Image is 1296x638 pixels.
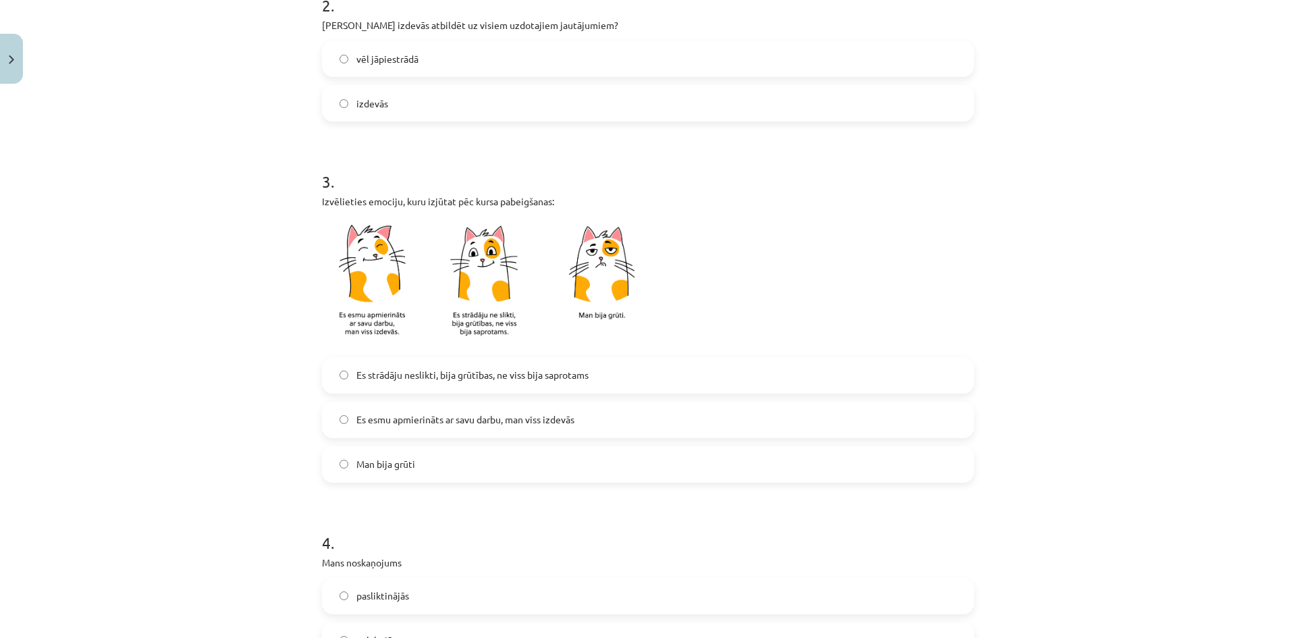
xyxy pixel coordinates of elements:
p: [PERSON_NAME] izdevās atbildēt uz visiem uzdotajiem jautājumiem? [322,18,974,32]
p: Mans noskaņojums [322,556,974,570]
h1: 4 . [322,510,974,552]
span: Es esmu apmierināts ar savu darbu, man viss izdevās [356,413,574,427]
input: pasliktinājās [340,591,348,600]
input: izdevās [340,99,348,108]
input: vēl jāpiestrādā [340,55,348,63]
span: Es strādāju neslikti, bija grūtības, ne viss bija saprotams [356,368,589,382]
img: icon-close-lesson-0947bae3869378f0d4975bcd49f059093ad1ed9edebbc8119c70593378902aed.svg [9,55,14,64]
h1: 3 . [322,149,974,190]
span: Man bija grūti [356,457,415,471]
input: Es esmu apmierināts ar savu darbu, man viss izdevās [340,415,348,424]
span: pasliktinājās [356,589,409,603]
span: izdevās [356,97,388,111]
input: Es strādāju neslikti, bija grūtības, ne viss bija saprotams [340,371,348,379]
input: Man bija grūti [340,460,348,469]
span: vēl jāpiestrādā [356,52,418,66]
p: Izvēlieties emociju, kuru izjūtat pēc kursa pabeigšanas: [322,194,974,209]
